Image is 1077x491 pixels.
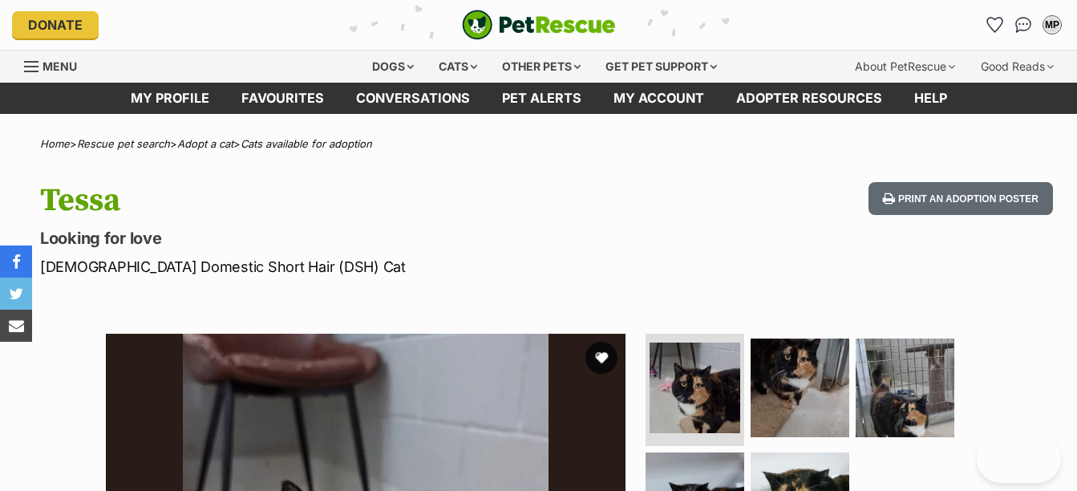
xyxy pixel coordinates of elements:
[982,12,1065,38] ul: Account quick links
[977,435,1061,483] iframe: Help Scout Beacon - Open
[585,342,617,374] button: favourite
[462,10,616,40] img: logo-cat-932fe2b9b8326f06289b0f2fb663e598f794de774fb13d1741a6617ecf9a85b4.svg
[40,256,658,278] p: [DEMOGRAPHIC_DATA] Domestic Short Hair (DSH) Cat
[650,343,740,433] img: Photo of Tessa
[1039,12,1065,38] button: My account
[868,182,1053,215] button: Print an adoption poster
[361,51,425,83] div: Dogs
[594,51,728,83] div: Get pet support
[751,339,849,437] img: Photo of Tessa
[40,227,658,250] p: Looking for love
[982,12,1007,38] a: Favourites
[844,51,966,83] div: About PetRescue
[856,339,954,437] img: Photo of Tessa
[225,83,340,114] a: Favourites
[340,83,486,114] a: conversations
[491,51,592,83] div: Other pets
[40,137,70,150] a: Home
[1010,12,1036,38] a: Conversations
[115,83,225,114] a: My profile
[241,137,372,150] a: Cats available for adoption
[12,11,99,39] a: Donate
[898,83,963,114] a: Help
[40,182,658,219] h1: Tessa
[77,137,170,150] a: Rescue pet search
[1044,17,1060,33] div: MP
[462,10,616,40] a: PetRescue
[970,51,1065,83] div: Good Reads
[177,137,233,150] a: Adopt a cat
[43,59,77,73] span: Menu
[486,83,597,114] a: Pet alerts
[720,83,898,114] a: Adopter resources
[597,83,720,114] a: My account
[24,51,88,79] a: Menu
[1015,17,1032,33] img: chat-41dd97257d64d25036548639549fe6c8038ab92f7586957e7f3b1b290dea8141.svg
[427,51,488,83] div: Cats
